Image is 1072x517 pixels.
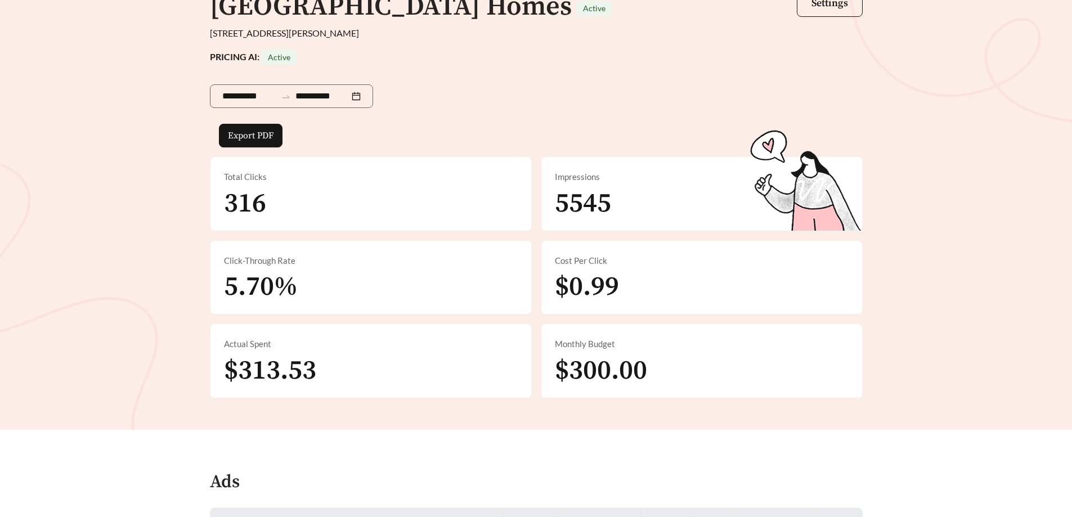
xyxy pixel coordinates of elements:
span: $0.99 [555,270,619,304]
span: Active [583,3,605,13]
span: swap-right [281,92,291,102]
div: Cost Per Click [555,254,849,267]
div: Click-Through Rate [224,254,518,267]
span: Export PDF [228,129,273,142]
span: 5.70% [224,270,298,304]
span: 5545 [555,187,611,221]
span: $300.00 [555,354,647,388]
span: Active [268,52,290,62]
span: 316 [224,187,266,221]
span: $313.53 [224,354,316,388]
div: Actual Spent [224,338,518,350]
strong: PRICING AI: [210,51,297,62]
h4: Ads [210,473,240,492]
button: Export PDF [219,124,282,147]
div: Monthly Budget [555,338,849,350]
div: Impressions [555,170,849,183]
div: Total Clicks [224,170,518,183]
span: to [281,91,291,101]
div: [STREET_ADDRESS][PERSON_NAME] [210,26,863,40]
